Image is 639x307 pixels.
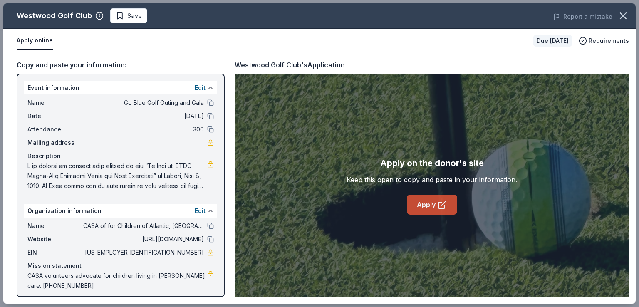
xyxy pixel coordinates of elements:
[110,8,147,23] button: Save
[27,98,83,108] span: Name
[83,124,204,134] span: 300
[83,248,204,257] span: [US_EMPLOYER_IDENTIFICATION_NUMBER]
[27,124,83,134] span: Attendance
[347,175,517,185] div: Keep this open to copy and paste in your information.
[24,204,217,218] div: Organization information
[83,221,204,231] span: CASA of for Children of Atlantic, [GEOGRAPHIC_DATA], and [GEOGRAPHIC_DATA]
[27,111,83,121] span: Date
[27,221,83,231] span: Name
[17,32,53,50] button: Apply online
[27,248,83,257] span: EIN
[407,195,457,215] a: Apply
[195,83,206,93] button: Edit
[380,156,484,170] div: Apply on the donor's site
[533,35,572,47] div: Due [DATE]
[24,81,217,94] div: Event information
[27,261,214,271] div: Mission statement
[553,12,612,22] button: Report a mistake
[27,234,83,244] span: Website
[27,271,207,291] span: CASA volunteers advocate for children living in [PERSON_NAME] care. [PHONE_NUMBER]
[27,138,83,148] span: Mailing address
[27,151,214,161] div: Description
[579,36,629,46] button: Requirements
[83,111,204,121] span: [DATE]
[127,11,142,21] span: Save
[17,59,225,70] div: Copy and paste your information:
[83,234,204,244] span: [URL][DOMAIN_NAME]
[235,59,345,70] div: Westwood Golf Club's Application
[195,206,206,216] button: Edit
[17,9,92,22] div: Westwood Golf Club
[27,161,207,191] span: L ip dolorsi am consect adip elitsed do eiu “Te Inci utl ETDO Magna-Aliq Enimadmi Venia qui Nost ...
[589,36,629,46] span: Requirements
[83,98,204,108] span: Go Blue Golf Outing and Gala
